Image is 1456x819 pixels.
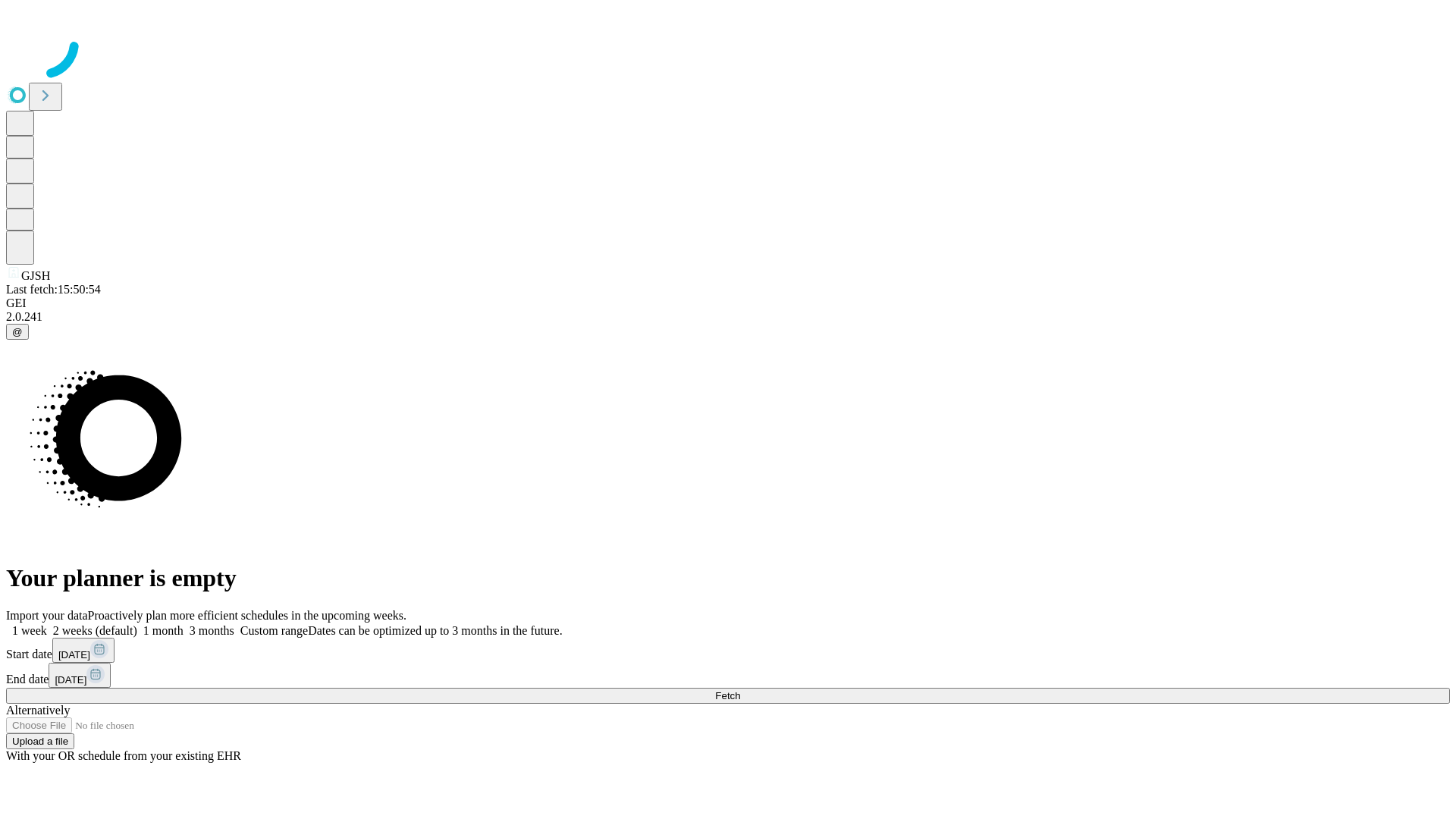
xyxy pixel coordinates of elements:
[12,326,23,337] span: @
[88,609,406,622] span: Proactively plan more efficient schedules in the upcoming weeks.
[55,674,86,686] span: [DATE]
[53,624,137,637] span: 2 weeks (default)
[6,749,241,762] span: With your OR schedule from your existing EHR
[6,297,1450,310] div: GEI
[6,564,1450,592] h1: Your planner is empty
[52,638,115,663] button: [DATE]
[6,609,88,622] span: Import your data
[58,649,90,661] span: [DATE]
[6,638,1450,663] div: Start date
[12,624,47,637] span: 1 week
[143,624,184,637] span: 1 month
[6,663,1450,688] div: End date
[6,310,1450,324] div: 2.0.241
[6,688,1450,704] button: Fetch
[49,663,111,688] button: [DATE]
[6,733,74,749] button: Upload a file
[6,283,101,296] span: Last fetch: 15:50:54
[21,269,50,282] span: GJSH
[308,624,562,637] span: Dates can be optimized up to 3 months in the future.
[6,324,29,340] button: @
[240,624,308,637] span: Custom range
[190,624,234,637] span: 3 months
[6,704,70,717] span: Alternatively
[715,690,740,701] span: Fetch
